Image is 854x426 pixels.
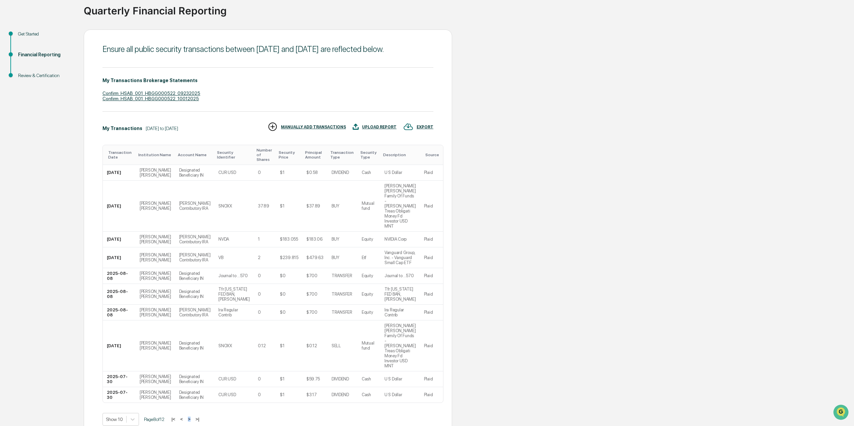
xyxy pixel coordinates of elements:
[384,273,414,278] div: Journal to ...570
[362,255,366,260] div: Etf
[140,390,171,400] div: [PERSON_NAME] [PERSON_NAME]
[218,376,236,381] div: CUR:USD
[103,165,136,181] td: [DATE]
[280,292,285,297] div: $0
[23,58,85,63] div: We're available if you need us!
[218,307,250,317] div: Ira Regular Contrib
[332,203,339,208] div: BUY
[306,310,317,315] div: $700
[7,51,19,63] img: 1746055101610-c473b297-6a78-478c-a979-82029cc54cd1
[332,237,339,242] div: BUY
[258,237,260,242] div: 1
[175,181,215,232] td: [PERSON_NAME] Contributory IRA
[425,153,440,157] div: Toggle SortBy
[280,203,284,208] div: $1
[833,404,851,422] iframe: Open customer support
[360,150,378,160] div: Toggle SortBy
[175,165,215,181] td: Designated Beneficiary IN
[362,273,373,278] div: Equity
[49,85,54,90] div: 🗄️
[4,82,46,94] a: 🖐️Preclearance
[103,320,136,371] td: [DATE]
[384,392,402,397] div: U S Dollar
[55,84,83,91] span: Attestations
[140,168,171,178] div: [PERSON_NAME] [PERSON_NAME]
[217,150,251,160] div: Toggle SortBy
[332,343,341,348] div: SELL
[362,201,376,211] div: Mutual fund
[332,170,349,175] div: DIVIDEND
[384,307,416,317] div: Ira Regular Contrib
[218,287,250,302] div: Tfr [US_STATE] FED BAN, [PERSON_NAME]
[362,292,373,297] div: Equity
[7,85,12,90] div: 🖐️
[417,125,433,129] div: EXPORT
[18,72,73,79] div: Review & Certification
[332,310,352,315] div: TRANSFER
[144,417,164,422] span: Page 8 of 12
[384,183,416,229] div: [PERSON_NAME] [PERSON_NAME] Family Of Funds - [PERSON_NAME] Treas Obligati Money Fd Investor USD MNT
[306,170,318,175] div: $0.58
[362,170,371,175] div: Cash
[18,51,73,58] div: Financial Reporting
[332,392,349,397] div: DIVIDEND
[140,307,171,317] div: [PERSON_NAME] [PERSON_NAME]
[268,122,278,132] img: MANUALLY ADD TRANSACTIONS
[103,284,136,305] td: 2025-08-08
[103,181,136,232] td: [DATE]
[102,126,142,131] div: My Transactions
[280,237,298,242] div: $183.055
[306,273,317,278] div: $700
[13,97,42,104] span: Data Lookup
[420,387,443,403] td: Plaid
[218,392,236,397] div: CUR:USD
[420,371,443,387] td: Plaid
[258,310,261,315] div: 0
[420,247,443,268] td: Plaid
[420,232,443,247] td: Plaid
[103,371,136,387] td: 2025-07-30
[103,268,136,284] td: 2025-08-08
[420,320,443,371] td: Plaid
[280,392,284,397] div: $1
[102,90,433,96] div: Confirm_HSAB_001_HBGG000522_09232025
[280,273,285,278] div: $0
[257,148,273,162] div: Toggle SortBy
[420,305,443,320] td: Plaid
[280,170,284,175] div: $1
[420,268,443,284] td: Plaid
[384,170,402,175] div: U S Dollar
[18,31,73,38] div: Get Started
[175,232,215,247] td: [PERSON_NAME] Contributory IRA
[178,416,185,422] button: <
[175,305,215,320] td: [PERSON_NAME] Contributory IRA
[140,234,171,244] div: [PERSON_NAME] [PERSON_NAME]
[102,44,433,54] div: Ensure all public security transactions between [DATE] and [DATE] are reflected below.
[384,287,416,302] div: Tfr [US_STATE] FED BAN, [PERSON_NAME]
[362,310,373,315] div: Equity
[218,255,223,260] div: VB
[114,53,122,61] button: Start new chat
[306,203,320,208] div: $37.89
[420,181,443,232] td: Plaid
[384,237,407,242] div: NVIDIA Corp
[186,416,193,422] button: >
[332,255,339,260] div: BUY
[140,289,171,299] div: [PERSON_NAME] [PERSON_NAME]
[175,371,215,387] td: Designated Beneficiary IN
[258,273,261,278] div: 0
[218,170,236,175] div: CUR:USD
[258,392,261,397] div: 0
[384,250,416,265] div: Vanguard Group, Inc. - Vanguard Small Cap ETF
[103,247,136,268] td: [DATE]
[140,374,171,384] div: [PERSON_NAME] [PERSON_NAME]
[258,292,261,297] div: 0
[258,255,261,260] div: 2
[13,84,43,91] span: Preclearance
[175,268,215,284] td: Designated Beneficiary IN
[332,292,352,297] div: TRANSFER
[420,284,443,305] td: Plaid
[7,98,12,103] div: 🔎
